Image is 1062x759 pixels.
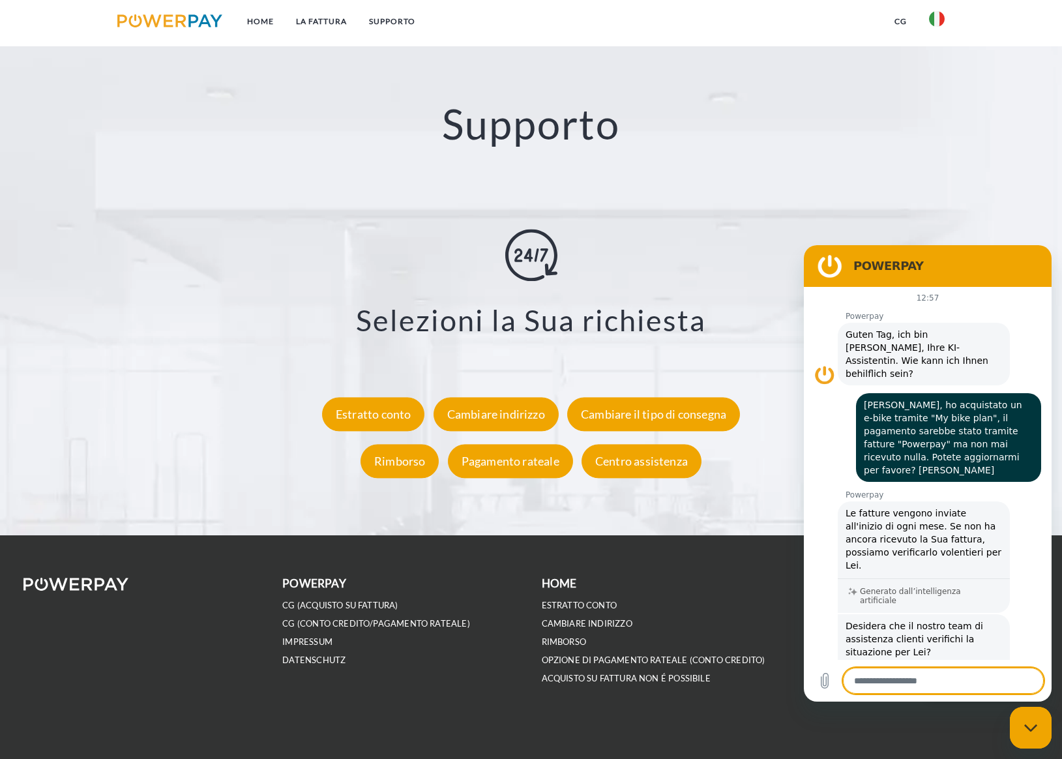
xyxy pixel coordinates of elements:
a: DATENSCHUTZ [282,655,346,666]
a: IMPRESSUM [282,636,332,647]
a: OPZIONE DI PAGAMENTO RATEALE (Conto Credito) [542,655,765,666]
div: Centro assistenza [582,444,701,478]
a: CG (Acquisto su fattura) [282,600,398,611]
img: logo-powerpay-white.svg [23,578,128,591]
a: Pagamento rateale [445,454,576,468]
img: online-shopping.svg [505,230,557,282]
b: Home [542,576,577,590]
iframe: Pulsante per aprire la finestra di messaggistica, conversazione in corso [1010,707,1052,749]
a: Supporto [358,10,426,33]
a: Home [236,10,285,33]
a: Rimborso [357,454,442,468]
div: Rimborso [361,444,439,478]
div: Pagamento rateale [448,444,573,478]
a: Cambiare il tipo di consegna [564,407,743,421]
img: it [929,11,945,27]
div: Estratto conto [322,397,425,431]
iframe: Finestra di messaggistica [804,245,1052,702]
a: Cambiare indirizzo [430,407,562,421]
a: CG (Conto Credito/Pagamento rateale) [282,618,469,629]
a: CAMBIARE INDIRIZZO [542,618,632,629]
h2: Supporto [53,98,1009,150]
div: Cambiare il tipo di consegna [567,397,740,431]
a: CG [883,10,918,33]
a: RIMBORSO [542,636,586,647]
a: LA FATTURA [285,10,358,33]
a: Estratto conto [319,407,428,421]
h3: Selezioni la Sua richiesta [69,303,992,339]
a: Centro assistenza [578,454,705,468]
img: logo-powerpay.svg [117,14,222,27]
b: POWERPAY [282,576,346,590]
a: ACQUISTO SU FATTURA NON É POSSIBILE [542,673,711,684]
div: Cambiare indirizzo [434,397,559,431]
a: ESTRATTO CONTO [542,600,617,611]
